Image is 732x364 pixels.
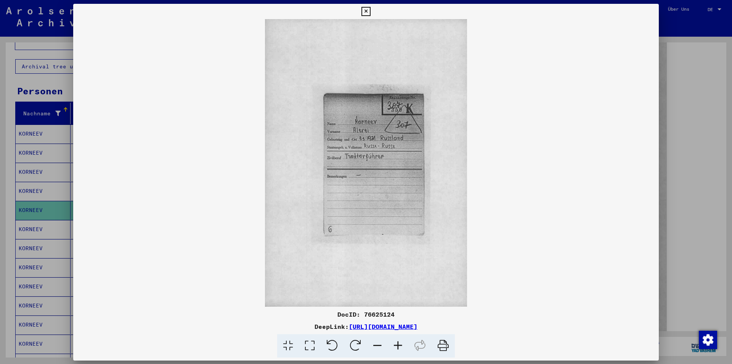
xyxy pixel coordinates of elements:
img: Zustimmung ändern [699,331,717,349]
div: DocID: 76625124 [73,310,659,319]
img: 001.jpg [73,19,659,307]
div: DeepLink: [73,322,659,331]
div: Zustimmung ändern [698,330,717,349]
a: [URL][DOMAIN_NAME] [349,323,417,330]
